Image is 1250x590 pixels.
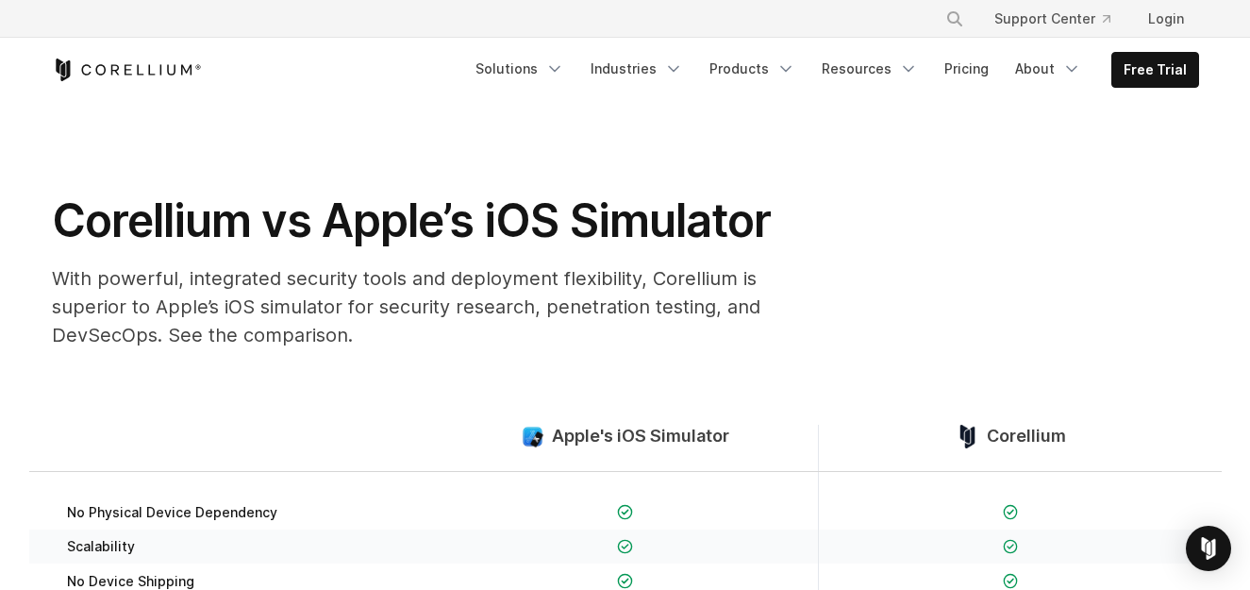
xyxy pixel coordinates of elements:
[52,264,807,349] p: With powerful, integrated security tools and deployment flexibility, Corellium is superior to App...
[464,52,575,86] a: Solutions
[464,52,1199,88] div: Navigation Menu
[1003,573,1019,589] img: Checkmark
[1003,539,1019,555] img: Checkmark
[1004,52,1092,86] a: About
[987,426,1066,447] span: Corellium
[579,52,694,86] a: Industries
[617,539,633,555] img: Checkmark
[1186,526,1231,571] div: Open Intercom Messenger
[1003,504,1019,520] img: Checkmark
[617,573,633,589] img: Checkmark
[938,2,972,36] button: Search
[552,426,729,447] span: Apple's iOS Simulator
[521,425,544,448] img: compare_ios-simulator--large
[810,52,929,86] a: Resources
[67,504,277,521] span: No Physical Device Dependency
[52,59,202,81] a: Corellium Home
[1133,2,1199,36] a: Login
[1112,53,1198,87] a: Free Trial
[67,573,194,590] span: No Device Shipping
[979,2,1125,36] a: Support Center
[923,2,1199,36] div: Navigation Menu
[617,504,633,520] img: Checkmark
[933,52,1000,86] a: Pricing
[52,193,807,249] h1: Corellium vs Apple’s iOS Simulator
[698,52,807,86] a: Products
[67,538,135,555] span: Scalability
